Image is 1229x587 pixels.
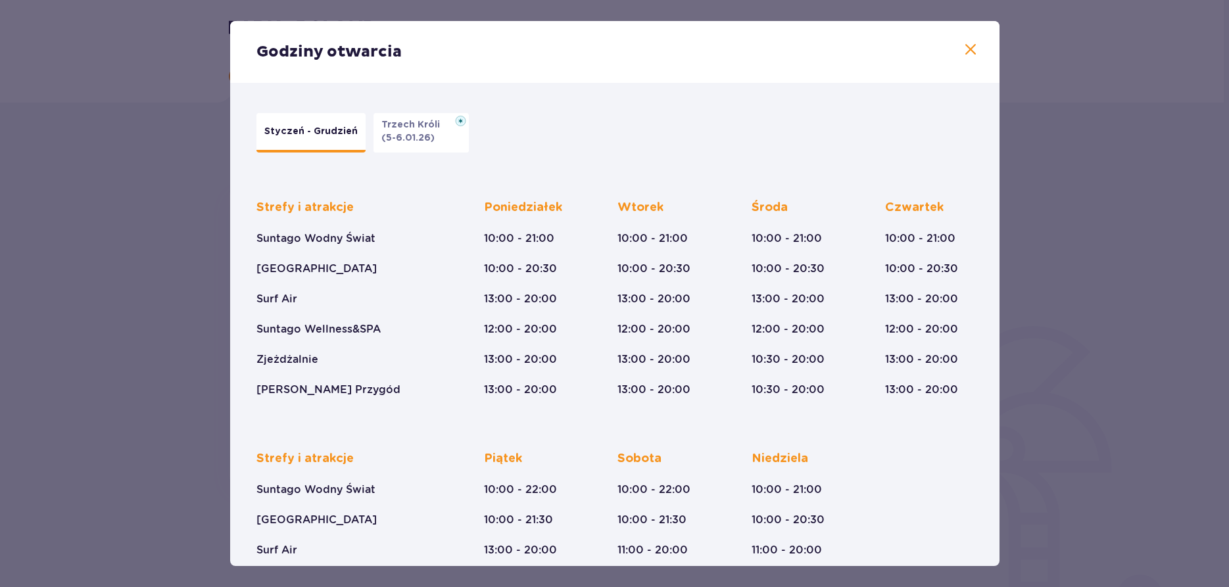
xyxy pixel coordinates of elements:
button: Styczeń - Grudzień [256,113,366,153]
p: 10:00 - 20:30 [484,262,557,276]
p: 10:00 - 21:00 [752,231,822,246]
p: 10:00 - 21:00 [617,231,688,246]
p: 13:00 - 20:00 [752,292,825,306]
p: (5-6.01.26) [381,131,435,145]
p: [GEOGRAPHIC_DATA] [256,262,377,276]
p: 10:30 - 20:00 [752,383,825,397]
p: 13:00 - 20:00 [617,292,690,306]
p: 13:00 - 20:00 [484,383,557,397]
button: Trzech Króli(5-6.01.26) [374,113,469,153]
p: Poniedziałek [484,200,562,216]
p: 12:00 - 20:00 [752,322,825,337]
p: Czwartek [885,200,944,216]
p: 10:00 - 20:30 [752,262,825,276]
p: 10:00 - 21:00 [484,231,554,246]
p: Wtorek [617,200,663,216]
p: Sobota [617,451,662,467]
p: 11:00 - 20:00 [752,543,822,557]
p: 13:00 - 20:00 [885,292,958,306]
p: Surf Air [256,292,297,306]
p: Surf Air [256,543,297,557]
p: 10:00 - 20:30 [885,262,958,276]
p: 10:00 - 21:00 [752,482,822,497]
p: Suntago Wellness&SPA [256,322,381,337]
p: Strefy i atrakcje [256,451,354,467]
p: Środa [752,200,788,216]
p: 10:00 - 20:30 [617,262,690,276]
p: Zjeżdżalnie [256,352,318,367]
p: 13:00 - 20:00 [484,352,557,367]
p: 10:00 - 21:30 [617,513,687,527]
p: 13:00 - 20:00 [617,383,690,397]
p: 10:00 - 22:00 [617,482,690,497]
p: 10:00 - 22:00 [484,482,557,497]
p: 12:00 - 20:00 [885,322,958,337]
p: [PERSON_NAME] Przygód [256,383,400,397]
p: 11:00 - 20:00 [617,543,688,557]
p: Suntago Wodny Świat [256,482,375,497]
p: 12:00 - 20:00 [617,322,690,337]
p: Niedziela [752,451,808,467]
p: Styczeń - Grudzień [264,125,358,138]
p: 10:00 - 20:30 [752,513,825,527]
p: 12:00 - 20:00 [484,322,557,337]
p: Trzech Króli [381,118,448,131]
p: 10:00 - 21:30 [484,513,553,527]
p: 13:00 - 20:00 [484,292,557,306]
p: Piątek [484,451,522,467]
p: 13:00 - 20:00 [885,383,958,397]
p: 13:00 - 20:00 [484,543,557,557]
p: Suntago Wodny Świat [256,231,375,246]
p: 13:00 - 20:00 [617,352,690,367]
p: 13:00 - 20:00 [885,352,958,367]
p: 10:00 - 21:00 [885,231,955,246]
p: Strefy i atrakcje [256,200,354,216]
p: [GEOGRAPHIC_DATA] [256,513,377,527]
p: 10:30 - 20:00 [752,352,825,367]
p: Godziny otwarcia [256,42,402,62]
